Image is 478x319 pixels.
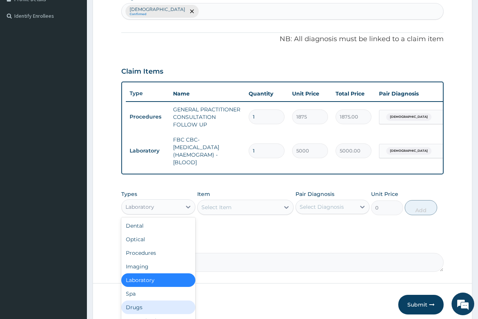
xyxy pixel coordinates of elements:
[121,233,195,246] div: Optical
[197,190,210,198] label: Item
[371,190,398,198] label: Unit Price
[332,86,375,101] th: Total Price
[121,260,195,273] div: Imaging
[124,4,142,22] div: Minimize live chat window
[201,203,232,211] div: Select Item
[44,95,104,171] span: We're online!
[288,86,332,101] th: Unit Price
[121,34,444,44] p: NB: All diagnosis must be linked to a claim item
[121,191,137,197] label: Types
[121,242,444,249] label: Comment
[121,68,163,76] h3: Claim Items
[126,144,169,158] td: Laboratory
[169,102,245,132] td: GENERAL PRACTITIONER CONSULTATION FOLLOW UP
[4,206,144,233] textarea: Type your message and hit 'Enter'
[169,132,245,170] td: FBC CBC-[MEDICAL_DATA] (HAEMOGRAM) - [BLOOD]
[39,42,127,52] div: Chat with us now
[14,38,31,57] img: d_794563401_company_1708531726252_794563401
[295,190,334,198] label: Pair Diagnosis
[121,273,195,287] div: Laboratory
[130,12,185,16] small: Confirmed
[126,110,169,124] td: Procedures
[405,200,437,215] button: Add
[245,86,288,101] th: Quantity
[121,301,195,314] div: Drugs
[398,295,444,314] button: Submit
[121,219,195,233] div: Dental
[121,287,195,301] div: Spa
[375,86,458,101] th: Pair Diagnosis
[169,86,245,101] th: Name
[386,113,432,121] span: [DEMOGRAPHIC_DATA]
[121,246,195,260] div: Procedures
[189,8,195,15] span: remove selection option
[130,6,185,12] p: [DEMOGRAPHIC_DATA]
[386,147,432,155] span: [DEMOGRAPHIC_DATA]
[300,203,344,211] div: Select Diagnosis
[126,86,169,100] th: Type
[125,203,154,211] div: Laboratory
